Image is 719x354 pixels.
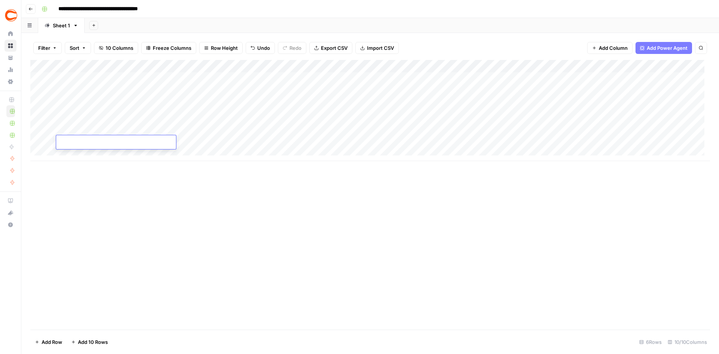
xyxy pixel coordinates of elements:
[4,64,16,76] a: Usage
[4,52,16,64] a: Your Data
[33,42,62,54] button: Filter
[38,44,50,52] span: Filter
[141,42,196,54] button: Freeze Columns
[106,44,133,52] span: 10 Columns
[636,336,665,348] div: 6 Rows
[367,44,394,52] span: Import CSV
[153,44,191,52] span: Freeze Columns
[289,44,301,52] span: Redo
[321,44,348,52] span: Export CSV
[4,207,16,219] button: What's new?
[4,76,16,88] a: Settings
[4,40,16,52] a: Browse
[4,195,16,207] a: AirOps Academy
[278,42,306,54] button: Redo
[4,6,16,25] button: Workspace: Covers
[257,44,270,52] span: Undo
[599,44,628,52] span: Add Column
[53,22,70,29] div: Sheet 1
[665,336,710,348] div: 10/10 Columns
[65,42,91,54] button: Sort
[78,338,108,346] span: Add 10 Rows
[246,42,275,54] button: Undo
[635,42,692,54] button: Add Power Agent
[67,336,112,348] button: Add 10 Rows
[4,219,16,231] button: Help + Support
[355,42,399,54] button: Import CSV
[4,28,16,40] a: Home
[94,42,138,54] button: 10 Columns
[42,338,62,346] span: Add Row
[647,44,688,52] span: Add Power Agent
[309,42,352,54] button: Export CSV
[5,207,16,218] div: What's new?
[211,44,238,52] span: Row Height
[587,42,632,54] button: Add Column
[4,9,18,22] img: Covers Logo
[38,18,85,33] a: Sheet 1
[70,44,79,52] span: Sort
[199,42,243,54] button: Row Height
[30,336,67,348] button: Add Row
